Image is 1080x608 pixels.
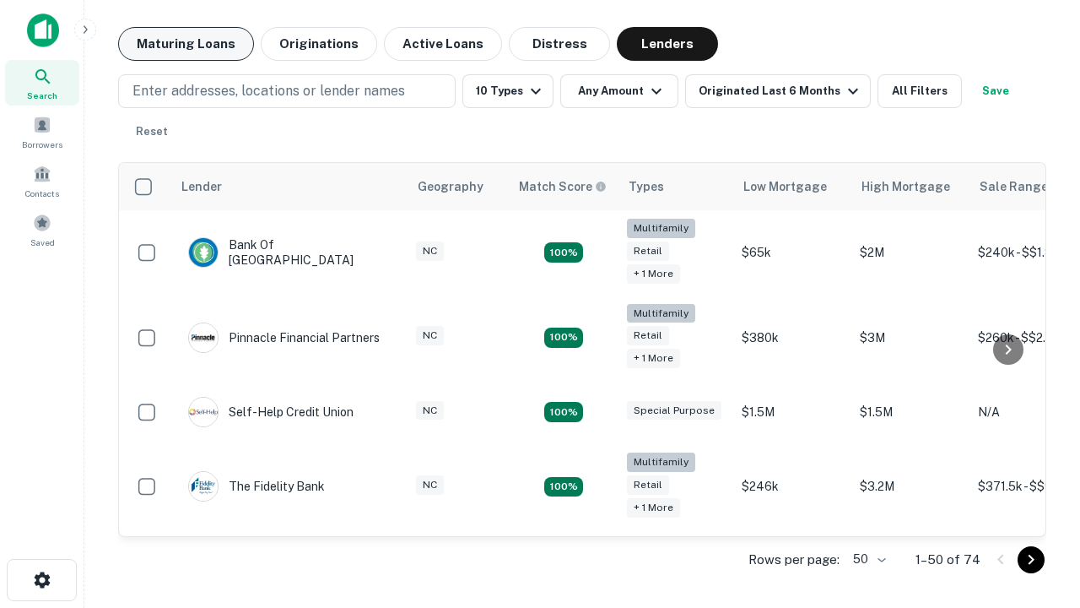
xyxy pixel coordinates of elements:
[132,81,405,101] p: Enter addresses, locations or lender names
[189,323,218,352] img: picture
[30,236,55,249] span: Saved
[980,176,1048,197] div: Sale Range
[915,550,980,570] p: 1–50 of 74
[617,27,718,61] button: Lenders
[27,89,57,102] span: Search
[416,326,444,345] div: NC
[733,444,851,529] td: $246k
[627,326,669,345] div: Retail
[5,60,79,106] a: Search
[118,27,254,61] button: Maturing Loans
[851,380,969,444] td: $1.5M
[629,176,664,197] div: Types
[851,296,969,381] td: $3M
[5,207,79,252] a: Saved
[627,264,680,284] div: + 1 more
[627,242,669,261] div: Retail
[627,453,695,472] div: Multifamily
[560,74,678,108] button: Any Amount
[627,401,721,421] div: Special Purpose
[25,187,59,200] span: Contacts
[189,472,218,501] img: picture
[519,177,607,196] div: Capitalize uses an advanced AI algorithm to match your search with the best lender. The match sco...
[618,163,733,210] th: Types
[627,219,695,238] div: Multifamily
[627,475,669,495] div: Retail
[171,163,408,210] th: Lender
[416,401,444,421] div: NC
[416,242,444,261] div: NC
[125,115,179,149] button: Reset
[846,547,888,572] div: 50
[627,498,680,518] div: + 1 more
[22,138,62,151] span: Borrowers
[743,176,827,197] div: Low Mortgage
[118,74,456,108] button: Enter addresses, locations or lender names
[627,304,695,323] div: Multifamily
[733,163,851,210] th: Low Mortgage
[188,237,391,268] div: Bank Of [GEOGRAPHIC_DATA]
[384,27,502,61] button: Active Loans
[851,163,969,210] th: High Mortgage
[851,444,969,529] td: $3.2M
[181,176,222,197] div: Lender
[261,27,377,61] button: Originations
[1018,546,1045,573] button: Go to next page
[416,475,444,495] div: NC
[189,238,218,267] img: picture
[996,419,1080,500] iframe: Chat Widget
[733,296,851,381] td: $380k
[544,477,583,497] div: Matching Properties: 10, hasApolloMatch: undefined
[699,81,863,101] div: Originated Last 6 Months
[188,471,325,502] div: The Fidelity Bank
[544,242,583,263] div: Matching Properties: 17, hasApolloMatch: undefined
[544,328,583,348] div: Matching Properties: 17, hasApolloMatch: undefined
[733,380,851,444] td: $1.5M
[5,158,79,204] a: Contacts
[188,397,354,427] div: Self-help Credit Union
[627,349,680,368] div: + 1 more
[519,177,603,196] h6: Match Score
[5,109,79,155] a: Borrowers
[851,210,969,296] td: $2M
[27,14,59,47] img: capitalize-icon.png
[733,210,851,296] td: $65k
[418,176,483,197] div: Geography
[462,74,553,108] button: 10 Types
[408,163,509,210] th: Geography
[509,163,618,210] th: Capitalize uses an advanced AI algorithm to match your search with the best lender. The match sco...
[509,27,610,61] button: Distress
[748,550,840,570] p: Rows per page:
[877,74,962,108] button: All Filters
[685,74,871,108] button: Originated Last 6 Months
[188,323,380,353] div: Pinnacle Financial Partners
[861,176,950,197] div: High Mortgage
[544,402,583,422] div: Matching Properties: 11, hasApolloMatch: undefined
[189,398,218,426] img: picture
[969,74,1023,108] button: Save your search to get updates of matches that match your search criteria.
